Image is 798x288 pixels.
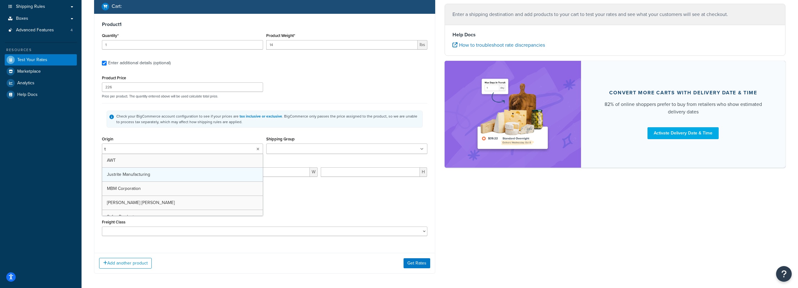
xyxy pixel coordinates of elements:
[266,137,295,141] label: Shipping Group
[5,89,77,100] a: Help Docs
[102,182,263,196] a: MBM Corporation
[240,113,282,119] a: tax inclusive or exclusive
[107,199,175,206] span: [PERSON_NAME] [PERSON_NAME]
[452,31,778,39] h4: Help Docs
[16,16,28,21] span: Boxes
[17,81,34,86] span: Analytics
[107,171,150,178] span: Justrite Manufacturing
[102,154,263,167] a: AWT
[102,21,427,28] h3: Product 1
[102,40,263,50] input: 0
[71,28,73,33] span: 4
[473,70,552,158] img: feature-image-ddt-36eae7f7280da8017bfb280eaccd9c446f90b1fe08728e4019434db127062ab4.png
[5,47,77,53] div: Resources
[100,179,232,183] p: Dimensions per product. The quantity entered above will be used calculate total volume.
[16,4,45,9] span: Shipping Rules
[100,94,429,98] p: Price per product. The quantity entered above will be used calculate total price.
[420,167,427,177] span: H
[266,40,418,50] input: 0.00
[5,24,77,36] li: Advanced Features
[112,3,122,9] h2: Cart :
[102,33,119,38] label: Quantity*
[266,33,295,38] label: Product Weight*
[108,59,171,67] div: Enter additional details (optional)
[418,40,427,50] span: lbs
[452,41,545,49] a: How to troubleshoot rate discrepancies
[107,157,116,164] span: AWT
[116,113,420,125] div: Check your BigCommerce account configuration to see if your prices are . BigCommerce only passes ...
[5,66,77,77] a: Marketplace
[107,213,136,220] span: Safco Products
[102,137,113,141] label: Origin
[102,168,263,181] a: Justrite Manufacturing
[17,69,41,74] span: Marketplace
[102,196,263,210] a: [PERSON_NAME] [PERSON_NAME]
[102,76,126,80] label: Product Price
[5,1,77,13] a: Shipping Rules
[5,13,77,24] a: Boxes
[102,220,125,224] label: Freight Class
[102,61,107,65] input: Enter additional details (optional)
[16,28,54,33] span: Advanced Features
[5,54,77,65] a: Test Your Rates
[17,57,47,63] span: Test Your Rates
[99,258,152,269] button: Add another product
[310,167,318,177] span: W
[647,127,719,139] a: Activate Delivery Date & Time
[404,258,430,268] button: Get Rates
[596,101,771,116] div: 82% of online shoppers prefer to buy from retailers who show estimated delivery dates
[609,90,757,96] div: Convert more carts with delivery date & time
[5,24,77,36] a: Advanced Features4
[102,210,263,224] a: Safco Products
[17,92,38,97] span: Help Docs
[107,185,141,192] span: MBM Corporation
[452,10,778,19] p: Enter a shipping destination and add products to your cart to test your rates and see what your c...
[776,266,792,282] button: Open Resource Center
[5,77,77,89] a: Analytics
